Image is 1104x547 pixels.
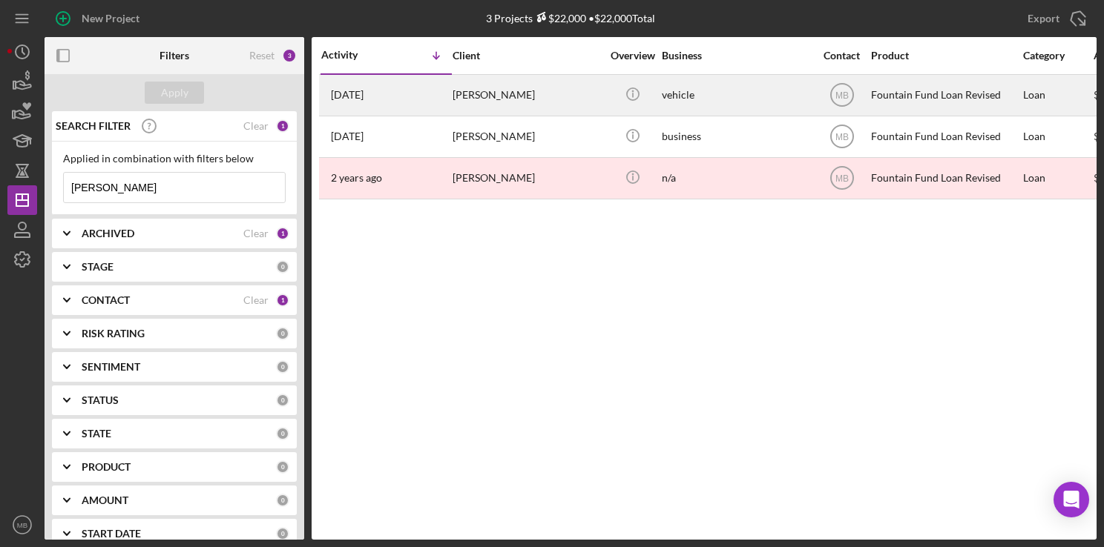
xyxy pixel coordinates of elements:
[871,159,1019,198] div: Fountain Fund Loan Revised
[662,159,810,198] div: n/a
[282,48,297,63] div: 3
[45,4,154,33] button: New Project
[835,173,849,184] text: MB
[17,521,27,529] text: MB
[662,50,810,62] div: Business
[276,427,289,440] div: 0
[82,428,111,440] b: STATE
[82,228,134,239] b: ARCHIVED
[276,260,289,273] div: 0
[453,50,601,62] div: Client
[605,50,660,62] div: Overview
[160,50,189,62] b: Filters
[276,327,289,340] div: 0
[662,117,810,156] div: business
[871,76,1019,115] div: Fountain Fund Loan Revised
[321,49,387,61] div: Activity
[1023,76,1092,115] div: Loan
[276,294,289,307] div: 1
[82,394,119,406] b: STATUS
[82,528,141,540] b: START DATE
[814,50,870,62] div: Contact
[453,159,601,198] div: [PERSON_NAME]
[533,12,586,24] div: $22,000
[82,4,139,33] div: New Project
[243,120,269,132] div: Clear
[453,117,601,156] div: [PERSON_NAME]
[243,294,269,306] div: Clear
[82,494,128,506] b: AMOUNT
[331,172,382,184] time: 2023-05-04 14:27
[82,361,140,373] b: SENTIMENT
[276,360,289,374] div: 0
[276,460,289,474] div: 0
[276,527,289,540] div: 0
[1023,117,1092,156] div: Loan
[276,227,289,240] div: 1
[56,120,131,132] b: SEARCH FILTER
[161,82,188,104] div: Apply
[276,494,289,507] div: 0
[82,294,130,306] b: CONTACT
[1023,50,1092,62] div: Category
[331,89,364,101] time: 2025-09-04 15:02
[276,394,289,407] div: 0
[145,82,204,104] button: Apply
[243,228,269,239] div: Clear
[82,261,114,273] b: STAGE
[1054,482,1089,517] div: Open Intercom Messenger
[835,132,849,142] text: MB
[486,12,655,24] div: 3 Projects • $22,000 Total
[276,119,289,133] div: 1
[871,50,1019,62] div: Product
[249,50,275,62] div: Reset
[63,153,286,165] div: Applied in combination with filters below
[1028,4,1059,33] div: Export
[835,90,849,101] text: MB
[7,510,37,540] button: MB
[82,461,131,473] b: PRODUCT
[1023,159,1092,198] div: Loan
[871,117,1019,156] div: Fountain Fund Loan Revised
[331,130,364,142] time: 2024-12-18 17:19
[453,76,601,115] div: [PERSON_NAME]
[1013,4,1097,33] button: Export
[82,328,145,339] b: RISK RATING
[662,76,810,115] div: vehicle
